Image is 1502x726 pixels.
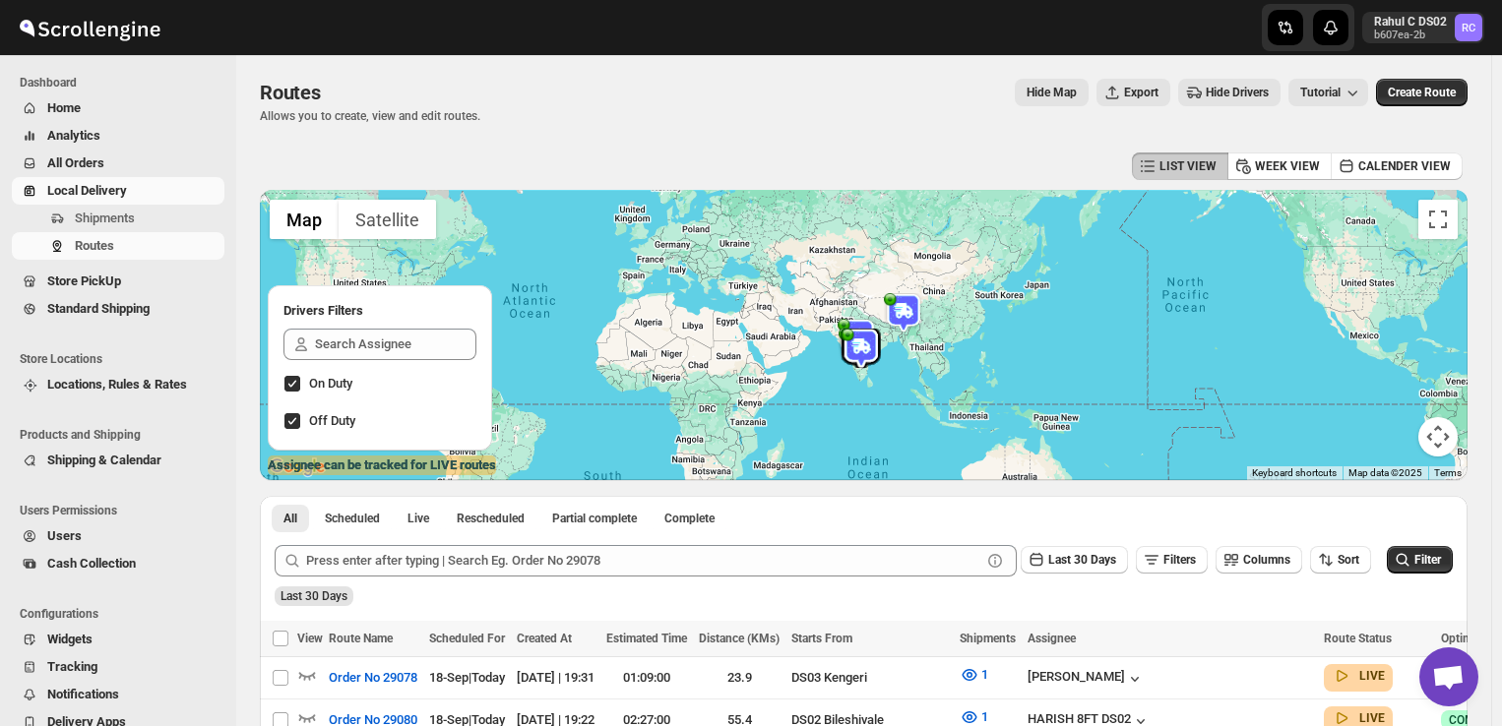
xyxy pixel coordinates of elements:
span: Map data ©2025 [1348,467,1422,478]
span: Store PickUp [47,273,121,288]
button: Keyboard shortcuts [1252,466,1337,480]
span: 1 [981,709,988,724]
b: LIVE [1359,711,1385,725]
span: Create Route [1388,85,1456,100]
text: RC [1462,22,1475,34]
button: Shipping & Calendar [12,447,224,474]
button: LIST VIEW [1132,152,1228,180]
span: Order No 29078 [329,668,417,688]
button: WEEK VIEW [1227,152,1332,180]
span: Tutorial [1300,86,1341,100]
span: Widgets [47,632,93,646]
button: Cash Collection [12,550,224,577]
span: All [283,511,297,526]
button: Columns [1216,546,1302,574]
input: Press enter after typing | Search Eg. Order No 29078 [306,545,981,576]
div: 01:09:00 [606,668,687,688]
span: Live [407,511,429,526]
button: Map camera controls [1418,417,1458,456]
span: Complete [664,511,715,526]
img: ScrollEngine [16,3,163,52]
button: Order No 29078 [317,662,429,694]
span: Distance (KMs) [699,632,780,645]
button: All Orders [12,150,224,177]
span: Users Permissions [20,503,226,518]
p: b607ea-2b [1374,30,1447,41]
span: CALENDER VIEW [1358,158,1451,174]
span: Standard Shipping [47,301,150,316]
span: Last 30 Days [1048,553,1116,567]
span: Filter [1414,553,1441,567]
p: Allows you to create, view and edit routes. [260,108,480,124]
span: Rahul C DS02 [1455,14,1482,41]
button: User menu [1362,12,1484,43]
button: Hide Drivers [1178,79,1281,106]
span: Export [1124,85,1158,100]
button: Home [12,94,224,122]
span: Hide Drivers [1206,85,1269,100]
span: All Orders [47,155,104,170]
button: [PERSON_NAME] [1028,669,1145,689]
label: Assignee can be tracked for LIVE routes [268,455,496,475]
span: Local Delivery [47,183,127,198]
span: Route Status [1324,632,1392,645]
h2: Drivers Filters [283,301,476,321]
span: Route Name [329,632,393,645]
button: Users [12,522,224,550]
span: Home [47,100,81,115]
div: 23.9 [699,668,780,688]
button: LIVE [1332,666,1385,686]
button: Tutorial [1288,79,1368,106]
span: Routes [75,238,114,253]
button: CALENDER VIEW [1331,152,1463,180]
button: Sort [1310,546,1371,574]
span: LIST VIEW [1159,158,1217,174]
span: Created At [517,632,572,645]
button: All routes [272,505,309,532]
a: Terms (opens in new tab) [1434,467,1462,478]
span: Shipments [960,632,1016,645]
button: Analytics [12,122,224,150]
span: Assignee [1028,632,1076,645]
span: WEEK VIEW [1255,158,1320,174]
button: Export [1096,79,1170,106]
button: Routes [12,232,224,260]
b: LIVE [1359,669,1385,683]
button: Filters [1136,546,1208,574]
span: Off Duty [309,413,355,428]
span: Tracking [47,659,97,674]
span: 18-Sep | Today [429,670,505,685]
img: Google [265,454,330,480]
div: DS03 Kengeri [791,668,948,688]
span: Store Locations [20,351,226,367]
span: Locations, Rules & Rates [47,377,187,392]
span: Hide Map [1027,85,1077,100]
span: Configurations [20,606,226,622]
span: Products and Shipping [20,427,226,443]
span: Columns [1243,553,1290,567]
span: Notifications [47,687,119,701]
button: Locations, Rules & Rates [12,371,224,398]
button: Show street map [270,200,339,239]
button: Show satellite imagery [339,200,436,239]
span: Filters [1163,553,1196,567]
span: On Duty [309,376,352,391]
a: Open this area in Google Maps (opens a new window) [265,454,330,480]
span: Estimated Time [606,632,687,645]
span: Rescheduled [457,511,525,526]
span: Analytics [47,128,100,143]
span: Partial complete [552,511,637,526]
span: Scheduled For [429,632,505,645]
span: Users [47,528,82,543]
span: 1 [981,667,988,682]
span: Routes [260,81,321,104]
span: Scheduled [325,511,380,526]
span: Dashboard [20,75,226,91]
button: Shipments [12,205,224,232]
span: Starts From [791,632,852,645]
input: Search Assignee [315,329,476,360]
span: View [297,632,323,645]
button: Map action label [1015,79,1089,106]
span: Sort [1338,553,1359,567]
